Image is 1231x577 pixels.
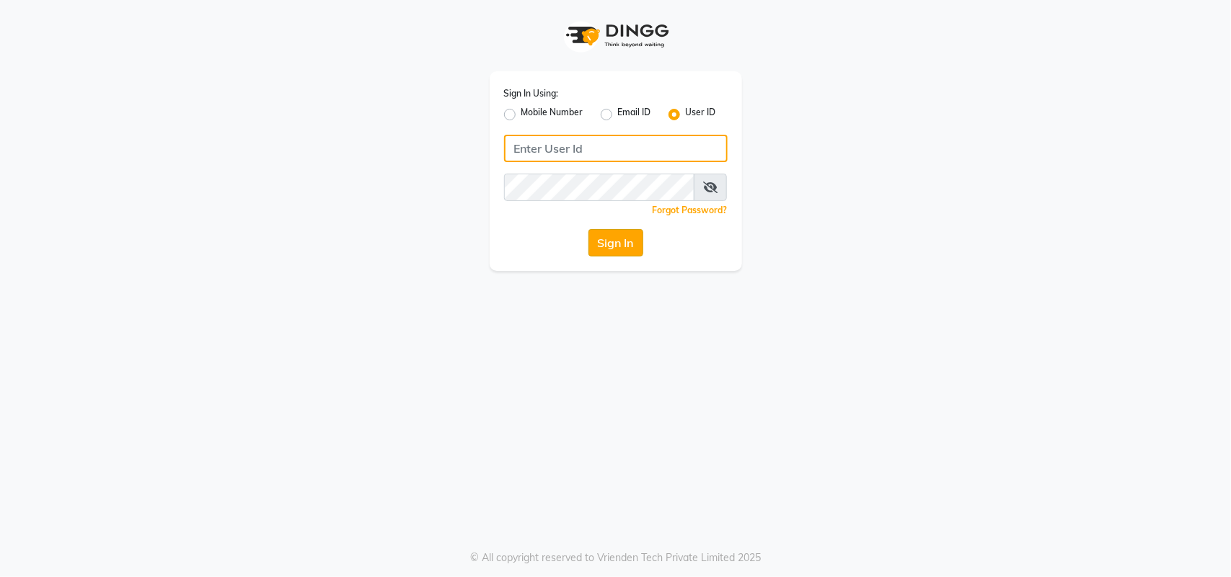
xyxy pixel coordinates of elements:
[588,229,643,256] button: Sign In
[686,106,716,123] label: User ID
[504,174,694,201] input: Username
[558,14,674,57] img: logo1.svg
[521,106,583,123] label: Mobile Number
[618,106,651,123] label: Email ID
[504,87,559,100] label: Sign In Using:
[504,135,728,162] input: Username
[653,205,728,215] a: Forgot Password?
